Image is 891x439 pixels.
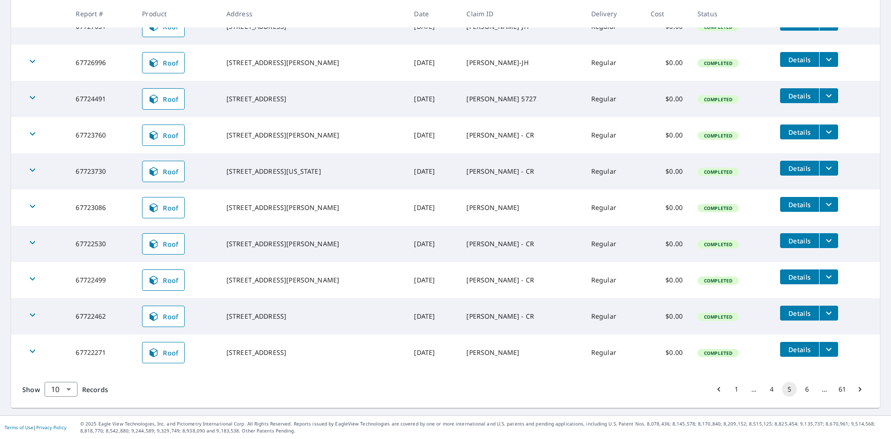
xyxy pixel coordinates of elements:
a: Roof [142,269,185,291]
td: Regular [584,153,643,190]
td: 67722271 [68,334,135,371]
td: Regular [584,45,643,81]
td: Regular [584,262,643,298]
span: Completed [698,277,738,284]
td: [DATE] [407,117,459,153]
a: Roof [142,197,185,218]
a: Roof [142,161,185,182]
td: Regular [584,226,643,262]
button: filesDropdownBtn-67726996 [819,52,838,67]
td: $0.00 [643,190,690,226]
button: Go to previous page [711,382,726,397]
button: Go to page 4 [764,382,779,397]
button: Go to page 6 [800,382,814,397]
td: Regular [584,190,643,226]
span: Records [82,385,108,394]
span: Roof [148,57,179,68]
button: detailsBtn-67724491 [780,88,819,103]
span: Roof [148,275,179,286]
td: 67723086 [68,190,135,226]
td: [PERSON_NAME] - CR [459,298,583,334]
button: filesDropdownBtn-67722462 [819,306,838,321]
button: detailsBtn-67722271 [780,342,819,357]
td: [PERSON_NAME] [459,334,583,371]
span: Roof [148,93,179,105]
span: Completed [698,60,738,66]
div: [STREET_ADDRESS][PERSON_NAME] [226,203,400,212]
button: Go to page 1 [729,382,744,397]
span: Completed [698,241,738,248]
a: Roof [142,233,185,255]
td: Regular [584,298,643,334]
span: Completed [698,96,738,103]
span: Completed [698,169,738,175]
span: Roof [148,130,179,141]
a: Roof [142,52,185,73]
span: Completed [698,205,738,211]
button: detailsBtn-67722499 [780,269,819,284]
span: Roof [148,202,179,213]
button: filesDropdownBtn-67723086 [819,197,838,212]
div: [STREET_ADDRESS][PERSON_NAME] [226,58,400,67]
button: filesDropdownBtn-67723730 [819,161,838,176]
td: 67726996 [68,45,135,81]
td: $0.00 [643,45,690,81]
span: Details [786,345,814,354]
td: [DATE] [407,81,459,117]
span: Details [786,236,814,245]
span: Details [786,92,814,100]
div: [STREET_ADDRESS] [226,348,400,357]
span: Details [786,200,814,209]
span: Completed [698,132,738,139]
a: Terms of Use [5,424,33,431]
td: Regular [584,81,643,117]
td: [PERSON_NAME] - CR [459,262,583,298]
p: | [5,425,66,430]
span: Completed [698,314,738,320]
button: detailsBtn-67722462 [780,306,819,321]
span: Show [22,385,40,394]
p: © 2025 Eagle View Technologies, Inc. and Pictometry International Corp. All Rights Reserved. Repo... [80,420,886,434]
span: Roof [148,347,179,358]
span: Details [786,164,814,173]
td: 67724491 [68,81,135,117]
td: [DATE] [407,226,459,262]
td: $0.00 [643,117,690,153]
td: $0.00 [643,81,690,117]
a: Roof [142,306,185,327]
div: [STREET_ADDRESS] [226,312,400,321]
nav: pagination navigation [710,382,869,397]
div: [STREET_ADDRESS][US_STATE] [226,167,400,176]
td: [PERSON_NAME] 5727 [459,81,583,117]
button: filesDropdownBtn-67722499 [819,269,838,284]
a: Roof [142,88,185,110]
button: detailsBtn-67722530 [780,233,819,248]
span: Roof [148,166,179,177]
div: … [747,385,762,394]
div: [STREET_ADDRESS][PERSON_NAME] [226,131,400,140]
a: Roof [142,342,185,363]
td: 67722462 [68,298,135,334]
td: [DATE] [407,153,459,190]
td: [DATE] [407,190,459,226]
td: 67722499 [68,262,135,298]
td: 67723730 [68,153,135,190]
span: Roof [148,311,179,322]
span: Details [786,309,814,318]
td: $0.00 [643,226,690,262]
td: $0.00 [643,298,690,334]
td: [PERSON_NAME] - CR [459,226,583,262]
button: filesDropdownBtn-67722530 [819,233,838,248]
div: Show 10 records [45,382,77,397]
button: Go to page 61 [835,382,850,397]
td: [DATE] [407,334,459,371]
td: 67722530 [68,226,135,262]
a: Roof [142,124,185,146]
button: filesDropdownBtn-67724491 [819,88,838,103]
button: Go to next page [852,382,867,397]
button: page 5 [782,382,797,397]
td: $0.00 [643,262,690,298]
td: Regular [584,117,643,153]
div: [STREET_ADDRESS][PERSON_NAME] [226,239,400,249]
button: detailsBtn-67723086 [780,197,819,212]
